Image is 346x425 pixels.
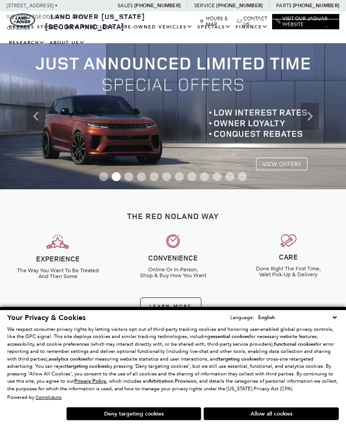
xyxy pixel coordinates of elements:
a: land-rover [10,14,35,27]
span: Go to slide 8 [187,172,196,181]
span: Go to slide 7 [175,172,184,181]
a: New Vehicles [64,19,118,35]
h2: The Red Noland Way [7,212,339,221]
span: Go to slide 2 [112,172,121,181]
a: EXPRESS STORE [7,19,64,35]
strong: CONVENIENCE [148,253,198,263]
p: We respect consumer privacy rights by letting visitors opt out of third-party tracking cookies an... [7,326,339,393]
select: Language Select [256,313,339,322]
span: Go to slide 9 [200,172,209,181]
a: [PHONE_NUMBER] [216,2,263,9]
a: [STREET_ADDRESS] • [US_STATE][GEOGRAPHIC_DATA], CO 80905 [7,3,88,31]
div: Previous [27,103,45,130]
h6: The Way You Want To Be Treated And Then Some [7,268,109,279]
a: ComplyAuto [36,394,62,400]
div: Next [301,103,319,130]
a: Research [7,35,47,51]
strong: analytics cookies [49,356,87,362]
div: Powered by [7,395,62,400]
img: Land Rover [10,14,35,27]
a: Learn More [140,297,201,315]
a: Hours & Map [200,16,232,27]
nav: Main Navigation [7,19,339,51]
strong: targeting cookies [219,356,259,362]
span: Go to slide 4 [137,172,146,181]
a: [PHONE_NUMBER] [293,2,339,9]
a: Land Rover [US_STATE][GEOGRAPHIC_DATA] [45,12,145,32]
strong: essential cookies [210,333,249,340]
u: Privacy Policy [74,378,106,384]
a: Finance [233,19,270,35]
span: Go to slide 3 [124,172,133,181]
a: Specials [195,19,233,35]
strong: targeting cookies [67,363,107,370]
a: Privacy Policy [74,378,106,384]
span: Your Privacy & Cookies [7,313,86,323]
button: Allow all cookies [204,407,339,420]
a: Service & Parts [270,19,332,35]
a: [PHONE_NUMBER] [134,2,181,9]
span: Go to slide 1 [99,172,108,181]
span: Go to slide 12 [238,172,247,181]
a: Visit Our Jaguar Website [276,16,335,27]
span: Go to slide 10 [213,172,222,181]
strong: Arbitration Provision [148,378,196,384]
a: Contact Us [237,16,268,27]
a: About Us [47,35,87,51]
strong: functional cookies [274,341,315,347]
strong: CARE [279,252,298,262]
span: Go to slide 6 [162,172,171,181]
a: Pre-Owned Vehicles [118,19,195,35]
div: Language: [230,315,254,320]
span: Go to slide 5 [150,172,159,181]
h6: Done Right The First Time, Valet Pick-Up & Delivery [237,266,339,278]
strong: EXPERIENCE [36,254,80,264]
h6: Online Or In-Person, Shop & Buy How You Want [122,267,224,279]
span: Go to slide 11 [225,172,234,181]
button: Deny targeting cookies [66,407,201,420]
